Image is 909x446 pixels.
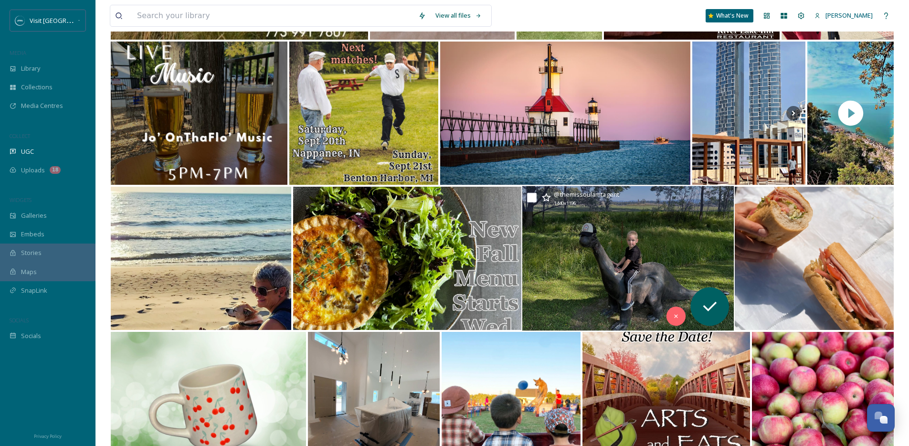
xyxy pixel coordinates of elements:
img: SM%20Social%20Profile.png [15,16,25,25]
span: SOCIALS [10,317,29,324]
span: @ themissoulamtagent [554,190,619,199]
span: WIDGETS [10,196,32,203]
span: Stories [21,248,42,257]
span: Library [21,64,40,73]
span: Privacy Policy [34,433,62,439]
span: Media Centres [21,101,63,110]
div: 18 [50,166,61,174]
a: [PERSON_NAME] [810,6,877,25]
span: [PERSON_NAME] [825,11,873,20]
a: What's New [706,9,753,22]
span: COLLECT [10,132,30,139]
a: Privacy Policy [34,430,62,441]
span: SnapLink [21,286,47,295]
span: Galleries [21,211,47,220]
img: On Saturday, September 20th, the Salmon are swimming to Nappanee, IN for the first day of the ann... [289,42,438,185]
img: thumbnail [807,42,894,185]
a: View all files [431,6,486,25]
span: Uploads [21,166,45,175]
img: Just a casual Saturday showing in the bitterroot valley! Hunters favorite finding of the day! #Br... [522,186,734,331]
img: Summer’s Cotton Candy Fade. #SonyAlpha #lighthouse #lighthouses #lighthousephotography #lighthous... [440,42,690,185]
span: Visit [GEOGRAPHIC_DATA][US_STATE] [30,16,136,25]
img: #Paco #wekobeach #michigan [111,187,291,330]
span: UGC [21,147,34,156]
span: Collections [21,83,53,92]
span: Maps [21,267,37,276]
span: Embeds [21,230,44,239]
button: Open Chat [867,404,895,432]
img: ✨ Living life between the lines of architecture...🏙️ 🏗️” . . . . . #dubai🇦🇪#skyview #highrise #sw... [692,42,805,185]
img: The seasons are changing and that means one thing… so does our menu! I hope you enjoyed our summe... [293,187,521,330]
img: Lettuce brighten up your rainy Saturday with a sub!! We’re open 11 to 3! 🥖 ♥️ [735,187,894,330]
span: MEDIA [10,49,26,56]
input: Search your library [132,5,413,26]
img: The sun is out, the beer is cold and Steinspark is calling! ☀️🍻🥨. Open at noon. 🕛 Join us today! ... [111,42,287,185]
span: 1440 x 1196 [554,200,575,207]
span: Socials [21,331,41,340]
